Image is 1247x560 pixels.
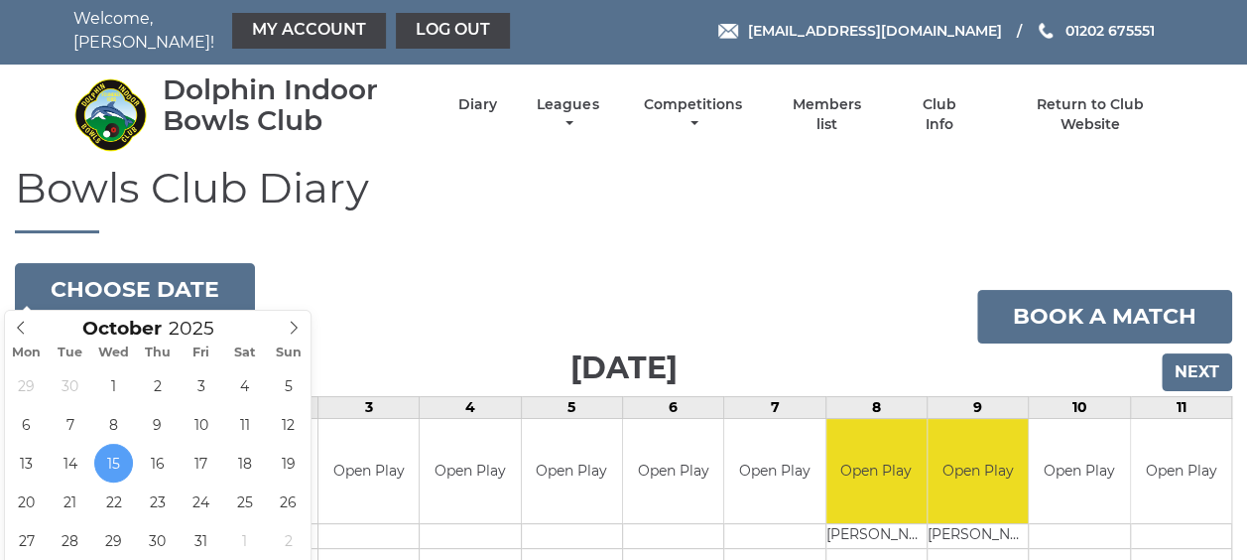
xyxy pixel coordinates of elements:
span: October 13, 2025 [7,444,46,483]
span: Thu [136,347,180,359]
a: Leagues [532,95,603,134]
span: October 2, 2025 [138,366,177,405]
td: Open Play [1029,419,1129,523]
td: 7 [724,397,825,419]
nav: Welcome, [PERSON_NAME]! [73,7,515,55]
a: Club Info [908,95,972,134]
span: October 18, 2025 [225,444,264,483]
a: Competitions [639,95,747,134]
span: October 28, 2025 [51,521,89,560]
span: October 8, 2025 [94,405,133,444]
a: My Account [232,13,386,49]
a: Book a match [977,290,1232,344]
span: October 12, 2025 [269,405,308,444]
span: Sat [223,347,267,359]
input: Scroll to increment [162,317,239,340]
button: Choose date [15,263,255,317]
span: Sun [267,347,311,359]
td: 11 [1130,397,1231,419]
span: October 6, 2025 [7,405,46,444]
span: November 2, 2025 [269,521,308,560]
td: Open Play [1131,419,1231,523]
span: November 1, 2025 [225,521,264,560]
span: Scroll to increment [82,320,162,339]
img: Phone us [1039,23,1053,39]
span: Tue [49,347,92,359]
span: October 5, 2025 [269,366,308,405]
td: [PERSON_NAME] [826,523,927,548]
div: Dolphin Indoor Bowls Club [163,74,424,136]
a: Diary [458,95,497,114]
span: October 10, 2025 [182,405,220,444]
span: 01202 675551 [1064,22,1154,40]
span: October 7, 2025 [51,405,89,444]
span: October 17, 2025 [182,444,220,483]
a: Return to Club Website [1006,95,1174,134]
td: Open Play [826,419,927,523]
td: 5 [521,397,622,419]
span: Fri [180,347,223,359]
a: Phone us 01202 675551 [1036,20,1154,42]
td: 8 [825,397,927,419]
td: Open Play [928,419,1028,523]
td: 10 [1029,397,1130,419]
span: October 24, 2025 [182,483,220,521]
span: October 1, 2025 [94,366,133,405]
span: October 26, 2025 [269,483,308,521]
span: September 29, 2025 [7,366,46,405]
span: October 22, 2025 [94,483,133,521]
td: 6 [622,397,723,419]
td: Open Play [623,419,723,523]
td: Open Play [318,419,419,523]
span: October 20, 2025 [7,483,46,521]
span: Mon [5,347,49,359]
span: October 27, 2025 [7,521,46,560]
img: Email [718,24,738,39]
span: October 23, 2025 [138,483,177,521]
span: October 9, 2025 [138,405,177,444]
span: [EMAIL_ADDRESS][DOMAIN_NAME] [747,22,1001,40]
td: Open Play [724,419,824,523]
span: September 30, 2025 [51,366,89,405]
span: October 19, 2025 [269,444,308,483]
span: October 11, 2025 [225,405,264,444]
span: Wed [92,347,136,359]
td: 3 [317,397,419,419]
span: October 3, 2025 [182,366,220,405]
a: Email [EMAIL_ADDRESS][DOMAIN_NAME] [718,20,1001,42]
a: Log out [396,13,510,49]
span: October 31, 2025 [182,521,220,560]
span: October 16, 2025 [138,444,177,483]
a: Members list [781,95,872,134]
td: Open Play [522,419,622,523]
span: October 25, 2025 [225,483,264,521]
h1: Bowls Club Diary [15,165,1232,233]
input: Next [1162,353,1232,391]
td: [PERSON_NAME] [928,523,1028,548]
span: October 14, 2025 [51,444,89,483]
span: October 29, 2025 [94,521,133,560]
span: October 15, 2025 [94,444,133,483]
td: Open Play [420,419,520,523]
img: Dolphin Indoor Bowls Club [73,77,148,152]
td: 9 [927,397,1028,419]
span: October 4, 2025 [225,366,264,405]
span: October 30, 2025 [138,521,177,560]
td: 4 [420,397,521,419]
span: October 21, 2025 [51,483,89,521]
